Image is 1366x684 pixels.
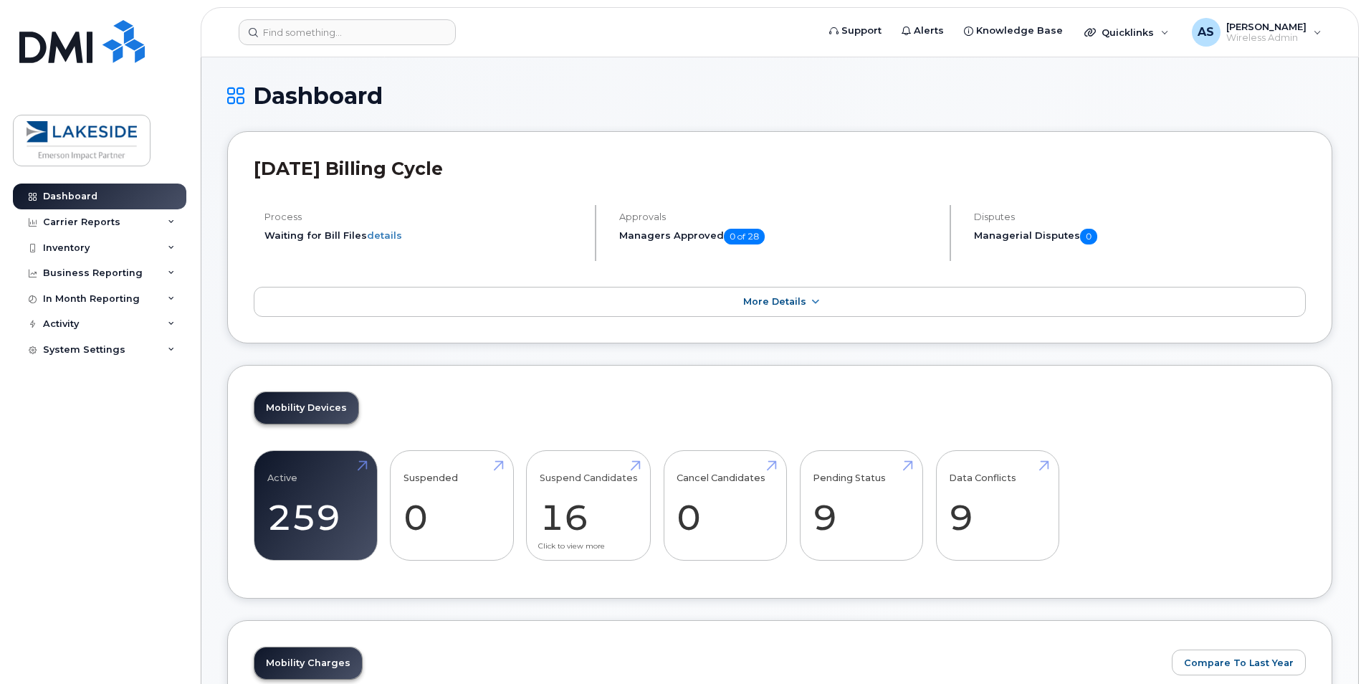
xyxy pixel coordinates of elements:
[743,296,806,307] span: More Details
[1172,650,1306,675] button: Compare To Last Year
[1080,229,1097,244] span: 0
[264,229,583,242] li: Waiting for Bill Files
[677,458,773,553] a: Cancel Candidates 0
[813,458,909,553] a: Pending Status 9
[724,229,765,244] span: 0 of 28
[367,229,402,241] a: details
[264,212,583,222] h4: Process
[227,83,1332,108] h1: Dashboard
[254,647,362,679] a: Mobility Charges
[267,458,364,553] a: Active 259
[254,158,1306,179] h2: [DATE] Billing Cycle
[403,458,500,553] a: Suspended 0
[1184,656,1294,670] span: Compare To Last Year
[619,229,937,244] h5: Managers Approved
[254,392,358,424] a: Mobility Devices
[974,229,1306,244] h5: Managerial Disputes
[540,458,638,553] a: Suspend Candidates 16
[974,212,1306,222] h4: Disputes
[619,212,937,222] h4: Approvals
[949,458,1046,553] a: Data Conflicts 9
